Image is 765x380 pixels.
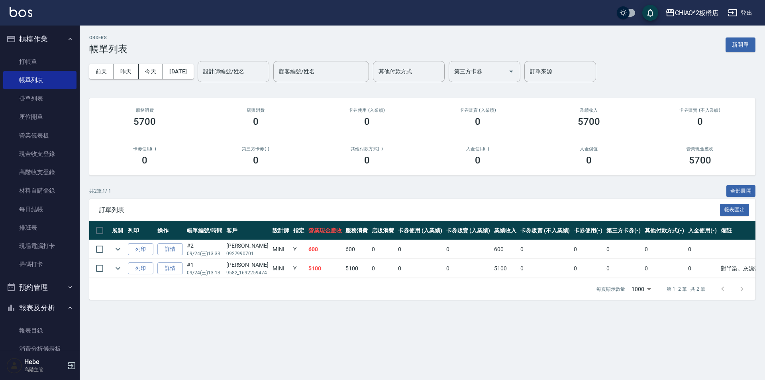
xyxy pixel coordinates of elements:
[210,108,302,113] h2: 店販消費
[726,37,755,52] button: 新開單
[643,240,687,259] td: 0
[128,243,153,256] button: 列印
[604,221,643,240] th: 第三方卡券(-)
[271,240,291,259] td: MINI
[99,206,720,214] span: 訂單列表
[3,297,76,318] button: 報表及分析
[726,41,755,48] a: 新開單
[3,108,76,126] a: 座位開單
[110,221,126,240] th: 展開
[291,221,306,240] th: 指定
[157,243,183,256] a: 詳情
[187,269,222,276] p: 09/24 (三) 13:13
[492,221,518,240] th: 業績收入
[604,240,643,259] td: 0
[3,237,76,255] a: 現場電腦打卡
[654,108,746,113] h2: 卡券販賣 (不入業績)
[444,259,492,278] td: 0
[114,64,139,79] button: 昨天
[686,240,719,259] td: 0
[364,116,370,127] h3: 0
[444,221,492,240] th: 卡券販賣 (入業績)
[89,187,111,195] p: 共 2 筆, 1 / 1
[596,285,625,293] p: 每頁顯示數量
[3,163,76,181] a: 高階收支登錄
[3,145,76,163] a: 現金收支登錄
[185,259,224,278] td: #1
[518,221,572,240] th: 卡券販賣 (不入業績)
[112,243,124,255] button: expand row
[444,240,492,259] td: 0
[572,240,604,259] td: 0
[187,250,222,257] p: 09/24 (三) 13:33
[89,43,127,55] h3: 帳單列表
[343,259,370,278] td: 5100
[306,221,344,240] th: 營業現金應收
[720,206,749,213] a: 報表匯出
[3,29,76,49] button: 櫃檯作業
[396,259,444,278] td: 0
[586,155,592,166] h3: 0
[654,146,746,152] h2: 營業現金應收
[432,146,524,152] h2: 入金使用(-)
[675,8,719,18] div: CHIAO^2板橋店
[3,321,76,340] a: 報表目錄
[24,366,65,373] p: 高階主管
[726,185,756,197] button: 全部展開
[128,262,153,275] button: 列印
[475,116,481,127] h3: 0
[99,108,191,113] h3: 服務消費
[643,259,687,278] td: 0
[578,116,600,127] h3: 5700
[155,221,185,240] th: 操作
[3,181,76,200] a: 材料自購登錄
[157,262,183,275] a: 詳情
[343,240,370,259] td: 600
[321,108,413,113] h2: 卡券使用 (入業績)
[396,221,444,240] th: 卡券使用 (入業績)
[133,116,156,127] h3: 5700
[3,71,76,89] a: 帳單列表
[306,240,344,259] td: 600
[139,64,163,79] button: 今天
[6,358,22,374] img: Person
[725,6,755,20] button: 登出
[3,277,76,298] button: 預約管理
[697,116,703,127] h3: 0
[210,146,302,152] h2: 第三方卡券(-)
[667,285,705,293] p: 第 1–2 筆 共 2 筆
[475,155,481,166] h3: 0
[518,240,572,259] td: 0
[226,261,269,269] div: [PERSON_NAME]
[291,259,306,278] td: Y
[572,259,604,278] td: 0
[3,255,76,274] a: 掃碼打卡
[364,155,370,166] h3: 0
[543,108,635,113] h2: 業績收入
[185,240,224,259] td: #2
[505,65,518,78] button: Open
[3,89,76,108] a: 掛單列表
[321,146,413,152] h2: 其他付款方式(-)
[306,259,344,278] td: 5100
[343,221,370,240] th: 服務消費
[543,146,635,152] h2: 入金儲值
[370,221,396,240] th: 店販消費
[628,278,654,300] div: 1000
[642,5,658,21] button: save
[518,259,572,278] td: 0
[253,116,259,127] h3: 0
[226,250,269,257] p: 0927990701
[142,155,147,166] h3: 0
[662,5,722,21] button: CHIAO^2板橋店
[24,358,65,366] h5: Hebe
[370,240,396,259] td: 0
[686,259,719,278] td: 0
[643,221,687,240] th: 其他付款方式(-)
[572,221,604,240] th: 卡券使用(-)
[89,64,114,79] button: 前天
[604,259,643,278] td: 0
[3,219,76,237] a: 排班表
[432,108,524,113] h2: 卡券販賣 (入業績)
[226,242,269,250] div: [PERSON_NAME]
